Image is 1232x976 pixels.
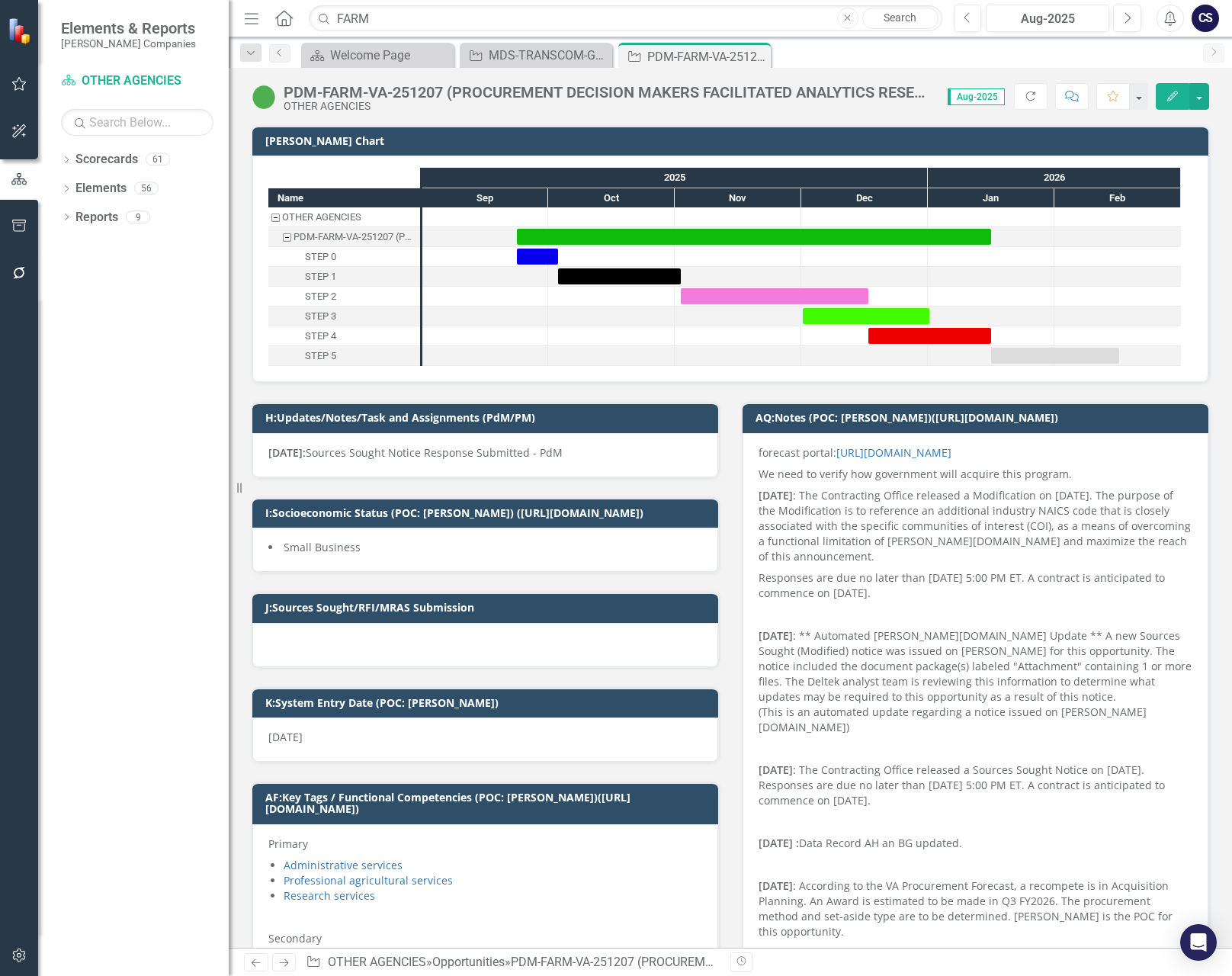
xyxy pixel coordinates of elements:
[862,8,938,29] a: Search
[305,247,336,267] div: STEP 0
[268,326,420,346] div: Task: Start date: 2025-12-17 End date: 2026-01-16
[268,730,303,744] span: [DATE]
[759,567,1192,604] p: Responses are due no later than [DATE] 5:00 PM ET. A contract is anticipated to commence on [DATE].
[265,412,711,423] h3: H:Updates/Notes/Task and Assignments (PdM/PM)
[759,485,1192,567] p: : The Contracting Office released a Modification on [DATE]. The purpose of the Modification is to...
[268,188,420,207] div: Name
[268,346,420,366] div: STEP 5
[517,249,558,265] div: Task: Start date: 2025-09-23 End date: 2025-10-03
[305,46,450,65] a: Welcome Page
[268,445,306,460] strong: [DATE]:
[268,247,420,267] div: STEP 0
[268,247,420,267] div: Task: Start date: 2025-09-23 End date: 2025-10-03
[675,188,801,208] div: Nov
[284,888,375,903] a: Research services
[422,188,548,208] div: Sep
[759,878,793,893] strong: [DATE]
[759,762,793,777] strong: [DATE]
[284,84,932,101] div: PDM-FARM-VA-251207 (PROCUREMENT DECISION MAKERS FACILITATED ANALYTICS RESEARCH AND MANAGEMENT SUP...
[517,229,991,245] div: Task: Start date: 2025-09-23 End date: 2026-01-16
[265,507,711,518] h3: I:Socioeconomic Status (POC: [PERSON_NAME]) ([URL][DOMAIN_NAME])
[268,267,420,287] div: STEP 1
[268,227,420,247] div: PDM-FARM-VA-251207 (PROCUREMENT DECISION MAKERS FACILITATED ANALYTICS RESEARCH AND MANAGEMENT SUP...
[61,72,213,90] a: OTHER AGENCIES
[759,625,1192,738] p: : ** Automated [PERSON_NAME][DOMAIN_NAME] Update ** A new Sources Sought (Modified) notice was is...
[558,268,681,284] div: Task: Start date: 2025-10-03 End date: 2025-11-02
[759,836,799,850] strong: [DATE] :
[268,227,420,247] div: Task: Start date: 2025-09-23 End date: 2026-01-16
[928,188,1054,208] div: Jan
[268,836,702,855] p: Primary
[268,207,420,227] div: OTHER AGENCIES
[330,46,450,65] div: Welcome Page
[268,207,420,227] div: Task: OTHER AGENCIES Start date: 2025-09-23 End date: 2025-09-24
[265,602,711,613] h3: J:Sources Sought/RFI/MRAS Submission
[1054,188,1181,208] div: Feb
[268,346,420,366] div: Task: Start date: 2026-01-16 End date: 2026-02-15
[432,955,505,969] a: Opportunities
[134,182,159,195] div: 56
[305,346,336,366] div: STEP 5
[305,267,336,287] div: STEP 1
[61,109,213,136] input: Search Below...
[305,307,336,326] div: STEP 3
[803,308,929,324] div: Task: Start date: 2025-12-01 End date: 2026-01-01
[268,445,702,461] p: Sources Sought Notice Response Submitted - PdM
[252,85,276,109] img: Active
[836,445,951,460] a: [URL][DOMAIN_NAME]
[422,168,928,188] div: 2025
[268,287,420,307] div: Task: Start date: 2025-11-02 End date: 2025-12-17
[305,326,336,346] div: STEP 4
[991,10,1104,28] div: Aug-2025
[681,288,868,304] div: Task: Start date: 2025-11-02 End date: 2025-12-17
[986,5,1109,32] button: Aug-2025
[489,46,608,65] div: MDS-TRANSCOM-GSA-199474 (MISSION PLANNING MODERNIZATION DEVELOPMENT AND SUSTAINMENT)
[284,101,932,112] div: OTHER AGENCIES
[759,875,1192,939] p: : According to the VA Procurement Forecast, a recompete is in Acquisition Planning. An Award is e...
[75,151,138,169] a: Scorecards
[268,928,702,946] p: Secondary
[294,227,415,247] div: PDM-FARM-VA-251207 (PROCUREMENT DECISION MAKERS FACILITATED ANALYTICS RESEARCH AND MANAGEMENT SUP...
[61,37,196,50] small: [PERSON_NAME] Companies
[126,210,150,223] div: 9
[75,180,127,197] a: Elements
[146,153,170,166] div: 61
[284,540,361,554] span: Small Business
[328,955,426,969] a: OTHER AGENCIES
[759,759,1192,811] p: : The Contracting Office released a Sources Sought Notice on [DATE]. Responses are due no later t...
[759,833,1192,854] p: Data Record AH an BG updated.
[948,88,1005,105] span: Aug-2025
[268,287,420,307] div: STEP 2
[801,188,928,208] div: Dec
[756,412,1201,423] h3: AQ:Notes (POC: [PERSON_NAME])([URL][DOMAIN_NAME])
[75,209,118,226] a: Reports
[284,873,453,888] a: Professional agricultural services
[464,46,608,65] a: MDS-TRANSCOM-GSA-199474 (MISSION PLANNING MODERNIZATION DEVELOPMENT AND SUSTAINMENT)
[265,135,1201,146] h3: [PERSON_NAME] Chart
[282,207,361,227] div: OTHER AGENCIES
[268,307,420,326] div: Task: Start date: 2025-12-01 End date: 2026-01-01
[8,18,34,44] img: ClearPoint Strategy
[928,168,1181,188] div: 2026
[868,328,991,344] div: Task: Start date: 2025-12-17 End date: 2026-01-16
[284,858,403,872] a: Administrative services
[1192,5,1219,32] button: CS
[305,287,336,307] div: STEP 2
[1180,924,1217,961] div: Open Intercom Messenger
[309,5,942,32] input: Search ClearPoint...
[991,348,1119,364] div: Task: Start date: 2026-01-16 End date: 2026-02-15
[265,697,711,708] h3: K:System Entry Date (POC: [PERSON_NAME])
[306,954,718,971] div: » »
[268,267,420,287] div: Task: Start date: 2025-10-03 End date: 2025-11-02
[268,326,420,346] div: STEP 4
[61,19,196,37] span: Elements & Reports
[759,628,793,643] strong: [DATE]
[759,464,1192,485] p: We need to verify how government will acquire this program.
[268,307,420,326] div: STEP 3
[759,445,1192,464] p: forecast portal:
[548,188,675,208] div: Oct
[759,488,793,502] strong: [DATE]
[265,791,711,815] h3: AF:Key Tags / Functional Competencies (POC: [PERSON_NAME])([URL][DOMAIN_NAME])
